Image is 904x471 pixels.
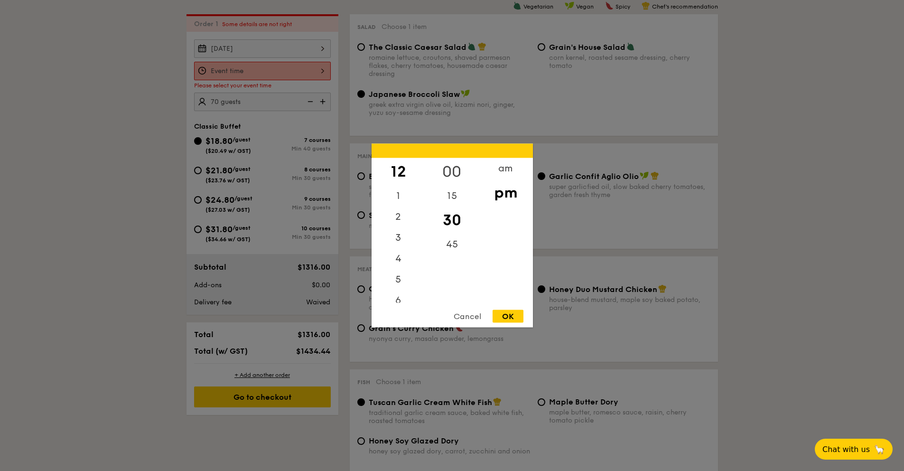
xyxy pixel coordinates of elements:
span: Chat with us [822,445,870,454]
div: am [479,158,532,179]
div: 2 [372,207,425,227]
div: 5 [372,269,425,290]
div: 6 [372,290,425,311]
div: 12 [372,158,425,186]
div: 3 [372,227,425,248]
div: 30 [425,207,479,234]
div: Cancel [444,310,491,323]
div: 45 [425,234,479,255]
div: 1 [372,186,425,207]
div: 00 [425,158,479,186]
div: 4 [372,248,425,269]
div: OK [493,310,523,323]
div: 15 [425,186,479,207]
div: pm [479,179,532,207]
button: Chat with us🦙 [815,439,893,460]
span: 🦙 [874,444,885,455]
